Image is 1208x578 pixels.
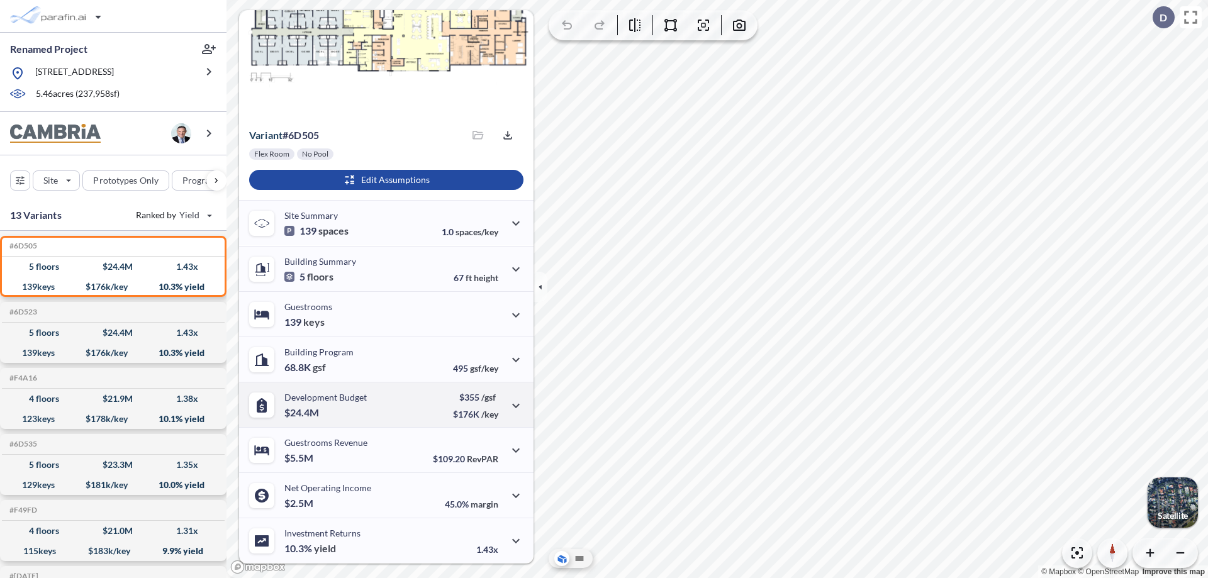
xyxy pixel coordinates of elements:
[454,272,498,283] p: 67
[1148,477,1198,528] img: Switcher Image
[171,123,191,143] img: user logo
[453,392,498,403] p: $355
[7,242,37,250] h5: Click to copy the code
[1078,567,1139,576] a: OpenStreetMap
[284,347,354,357] p: Building Program
[284,542,336,555] p: 10.3%
[43,174,58,187] p: Site
[182,174,218,187] p: Program
[466,272,472,283] span: ft
[313,361,326,374] span: gsf
[179,209,200,221] span: Yield
[126,205,220,225] button: Ranked by Yield
[284,497,315,509] p: $2.5M
[307,270,333,283] span: floors
[284,225,349,237] p: 139
[1143,567,1205,576] a: Improve this map
[470,363,498,374] span: gsf/key
[284,452,315,464] p: $5.5M
[7,374,37,382] h5: Click to copy the code
[1160,12,1167,23] p: D
[284,392,367,403] p: Development Budget
[284,256,356,267] p: Building Summary
[303,316,325,328] span: keys
[456,226,498,237] span: spaces/key
[7,506,37,514] h5: Click to copy the code
[33,170,80,191] button: Site
[36,87,120,101] p: 5.46 acres ( 237,958 sf)
[82,170,169,191] button: Prototypes Only
[249,129,282,141] span: Variant
[318,225,349,237] span: spaces
[284,270,333,283] p: 5
[7,440,37,448] h5: Click to copy the code
[172,170,240,191] button: Program
[314,542,336,555] span: yield
[572,551,587,566] button: Site Plan
[284,406,321,419] p: $24.4M
[471,499,498,509] span: margin
[445,499,498,509] p: 45.0%
[10,208,62,223] p: 13 Variants
[7,308,37,316] h5: Click to copy the code
[35,65,114,81] p: [STREET_ADDRESS]
[467,453,498,464] span: RevPAR
[1041,567,1076,576] a: Mapbox
[481,409,498,420] span: /key
[1148,477,1198,528] button: Switcher ImageSatellite
[361,174,430,186] p: Edit Assumptions
[453,409,498,420] p: $176K
[474,272,498,283] span: height
[10,124,101,143] img: BrandImage
[476,544,498,555] p: 1.43x
[230,560,286,574] a: Mapbox homepage
[284,301,332,312] p: Guestrooms
[481,392,496,403] span: /gsf
[93,174,159,187] p: Prototypes Only
[284,482,371,493] p: Net Operating Income
[433,453,498,464] p: $109.20
[249,170,523,190] button: Edit Assumptions
[453,363,498,374] p: 495
[284,316,325,328] p: 139
[249,129,319,142] p: # 6d505
[442,226,498,237] p: 1.0
[10,42,87,56] p: Renamed Project
[302,149,328,159] p: No Pool
[1158,511,1188,521] p: Satellite
[284,361,326,374] p: 68.8K
[284,437,367,448] p: Guestrooms Revenue
[284,210,338,221] p: Site Summary
[284,528,361,538] p: Investment Returns
[254,149,289,159] p: Flex Room
[554,551,569,566] button: Aerial View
